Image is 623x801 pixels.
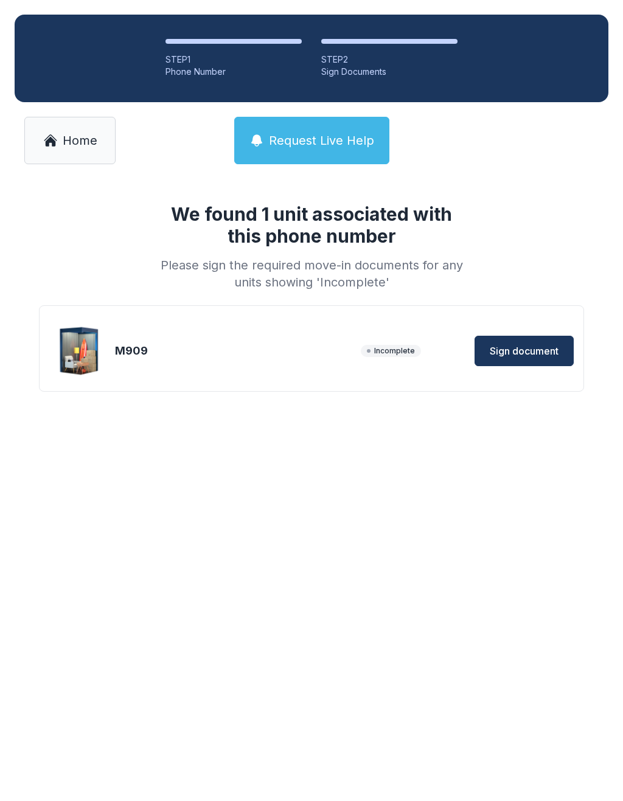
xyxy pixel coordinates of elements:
[156,203,467,247] h1: We found 1 unit associated with this phone number
[63,132,97,149] span: Home
[165,66,302,78] div: Phone Number
[115,342,356,359] div: M909
[490,344,559,358] span: Sign document
[165,54,302,66] div: STEP 1
[321,66,458,78] div: Sign Documents
[156,257,467,291] div: Please sign the required move-in documents for any units showing 'Incomplete'
[269,132,374,149] span: Request Live Help
[321,54,458,66] div: STEP 2
[361,345,421,357] span: Incomplete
